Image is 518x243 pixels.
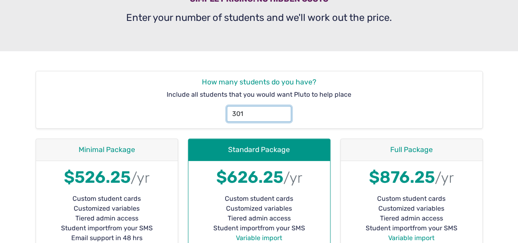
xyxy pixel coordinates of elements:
li: Custom student cards [347,194,476,204]
li: Tiered admin access [43,213,171,223]
li: Email support in 48 hrs [43,233,171,243]
span: from your SMS [412,223,457,233]
li: Student import [347,223,476,233]
h4: How many students do you have? [43,78,476,86]
h1: $526.25 [43,168,171,187]
p: Enter your number of students and we'll work out the price. [36,10,483,25]
small: /yr [131,169,149,186]
h1: $626.25 [195,168,323,187]
li: Student import [195,223,323,233]
li: Custom student cards [43,194,171,204]
h4: Minimal Package [43,145,171,154]
li: Customized variables [43,204,171,213]
div: Include all students that you would want Pluto to help place [36,71,482,128]
small: /yr [283,169,302,186]
li: Variable import [347,233,476,243]
li: Tiered admin access [195,213,323,223]
span: from your SMS [260,223,305,233]
h4: Standard Package [195,145,323,154]
span: from your SMS [108,223,153,233]
h1: $876.25 [347,168,476,187]
small: /yr [435,169,454,186]
li: Customized variables [195,204,323,213]
h4: Full Package [347,145,476,154]
li: Customized variables [347,204,476,213]
li: Student import [43,223,171,233]
li: Tiered admin access [347,213,476,223]
li: Custom student cards [195,194,323,204]
li: Variable import [195,233,323,243]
